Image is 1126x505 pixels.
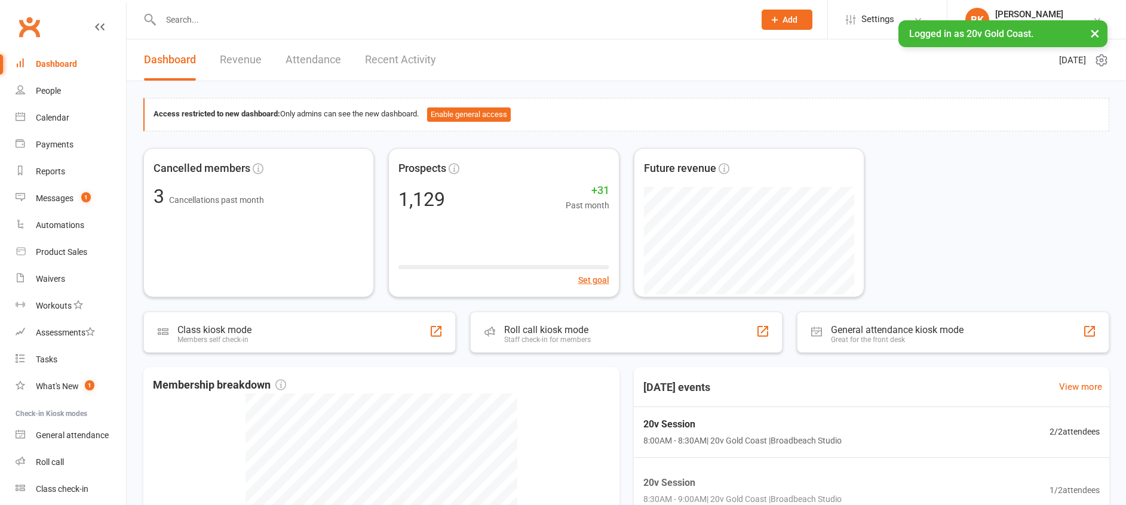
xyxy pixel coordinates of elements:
[36,484,88,494] div: Class check-in
[36,430,109,440] div: General attendance
[16,239,126,266] a: Product Sales
[1059,380,1102,394] a: View more
[16,212,126,239] a: Automations
[36,167,65,176] div: Reports
[398,190,445,209] div: 1,129
[16,449,126,476] a: Roll call
[566,182,609,199] span: +31
[154,109,280,118] strong: Access restricted to new dashboard:
[16,131,126,158] a: Payments
[220,39,262,81] a: Revenue
[36,301,72,310] div: Workouts
[831,335,964,344] div: Great for the front desk
[36,193,73,203] div: Messages
[578,273,609,287] button: Set goal
[154,107,1100,122] div: Only admins can see the new dashboard.
[157,11,746,28] input: Search...
[644,160,716,177] span: Future revenue
[154,160,250,177] span: Cancelled members
[762,10,812,30] button: Add
[16,422,126,449] a: General attendance kiosk mode
[36,220,84,230] div: Automations
[16,78,126,104] a: People
[36,457,64,467] div: Roll call
[144,39,196,81] a: Dashboard
[81,192,91,202] span: 1
[783,15,797,24] span: Add
[36,247,87,257] div: Product Sales
[154,185,169,208] span: 3
[16,185,126,212] a: Messages 1
[36,381,79,391] div: What's New
[36,274,65,284] div: Waivers
[16,346,126,373] a: Tasks
[85,380,94,390] span: 1
[995,20,1063,30] div: 20v Gold Coast
[16,266,126,292] a: Waivers
[286,39,341,81] a: Attendance
[1050,484,1100,497] span: 1 / 2 attendees
[16,319,126,346] a: Assessments
[634,377,720,398] h3: [DATE] events
[16,158,126,185] a: Reports
[36,113,69,122] div: Calendar
[1059,53,1086,67] span: [DATE]
[16,476,126,503] a: Class kiosk mode
[36,140,73,149] div: Payments
[643,476,842,491] span: 20v Session
[504,335,591,344] div: Staff check-in for members
[36,355,57,364] div: Tasks
[169,195,264,205] span: Cancellations past month
[909,28,1033,39] span: Logged in as 20v Gold Coast.
[965,8,989,32] div: BK
[177,335,251,344] div: Members self check-in
[153,377,286,394] span: Membership breakdown
[16,104,126,131] a: Calendar
[16,51,126,78] a: Dashboard
[831,324,964,335] div: General attendance kiosk mode
[16,292,126,319] a: Workouts
[861,6,894,33] span: Settings
[14,12,44,42] a: Clubworx
[643,435,842,448] span: 8:00AM - 8:30AM | 20v Gold Coast | Broadbeach Studio
[566,199,609,212] span: Past month
[995,9,1063,20] div: [PERSON_NAME]
[365,39,436,81] a: Recent Activity
[177,324,251,335] div: Class kiosk mode
[1084,20,1106,46] button: ×
[36,328,95,337] div: Assessments
[427,107,511,122] button: Enable general access
[643,417,842,432] span: 20v Session
[398,160,446,177] span: Prospects
[16,373,126,400] a: What's New1
[504,324,591,335] div: Roll call kiosk mode
[1050,426,1100,439] span: 2 / 2 attendees
[36,86,61,96] div: People
[36,59,77,69] div: Dashboard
